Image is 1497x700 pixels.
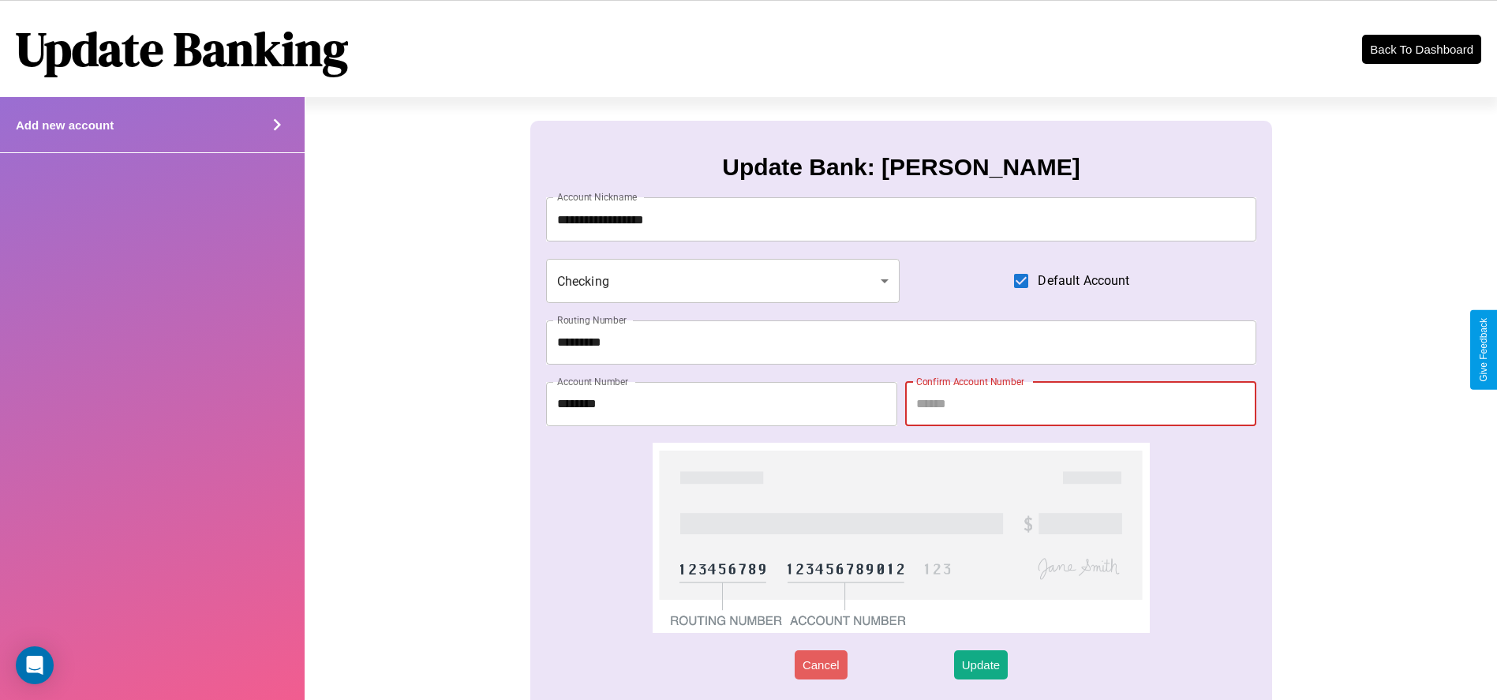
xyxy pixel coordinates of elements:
img: check [653,443,1151,633]
label: Account Number [557,375,628,388]
div: Give Feedback [1478,318,1489,382]
button: Back To Dashboard [1362,35,1481,64]
div: Checking [546,259,900,303]
span: Default Account [1038,271,1129,290]
label: Confirm Account Number [916,375,1024,388]
button: Update [954,650,1008,679]
button: Cancel [795,650,848,679]
label: Routing Number [557,313,627,327]
h1: Update Banking [16,17,348,81]
div: Open Intercom Messenger [16,646,54,684]
h3: Update Bank: [PERSON_NAME] [722,154,1080,181]
label: Account Nickname [557,190,638,204]
h4: Add new account [16,118,114,132]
